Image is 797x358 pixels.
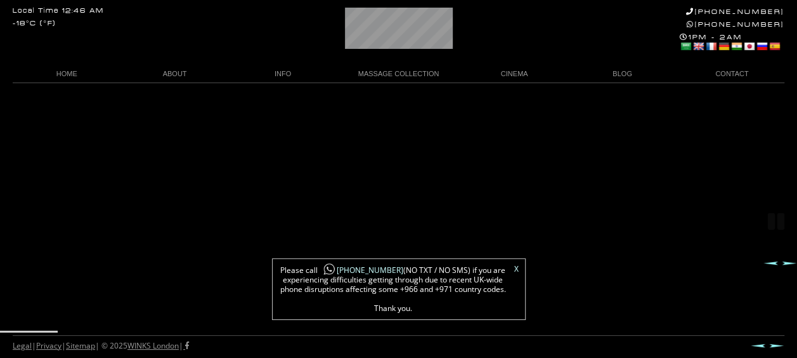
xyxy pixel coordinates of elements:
[279,265,507,313] span: Please call (NO TXT / NO SMS) if you are experiencing difficulties getting through due to recent ...
[730,41,742,51] a: Hindi
[36,340,62,351] a: Privacy
[692,41,704,51] a: English
[337,65,460,83] a: MASSAGE COLLECTION
[120,65,228,83] a: ABOUT
[460,65,568,83] a: CINEMA
[13,340,32,351] a: Legal
[768,41,780,51] a: Spanish
[680,33,784,53] div: 1PM - 2AM
[769,343,784,348] a: Next
[718,41,729,51] a: German
[743,41,755,51] a: Japanese
[13,336,189,356] div: | | | © 2025 |
[782,261,797,265] a: Next
[705,41,716,51] a: French
[763,261,778,265] a: Prev
[756,41,767,51] a: Russian
[13,20,56,27] div: -18°C (°F)
[127,340,179,351] a: WINKS London
[686,8,784,16] a: [PHONE_NUMBER]
[568,65,676,83] a: BLOG
[318,265,403,275] a: [PHONE_NUMBER]
[677,65,784,83] a: CONTACT
[13,65,120,83] a: HOME
[687,20,784,29] a: [PHONE_NUMBER]
[323,263,335,276] img: whatsapp-icon1.png
[229,65,337,83] a: INFO
[514,265,519,273] a: X
[66,340,95,351] a: Sitemap
[13,8,104,15] div: Local Time 12:46 AM
[750,343,765,348] a: Prev
[680,41,691,51] a: Arabic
